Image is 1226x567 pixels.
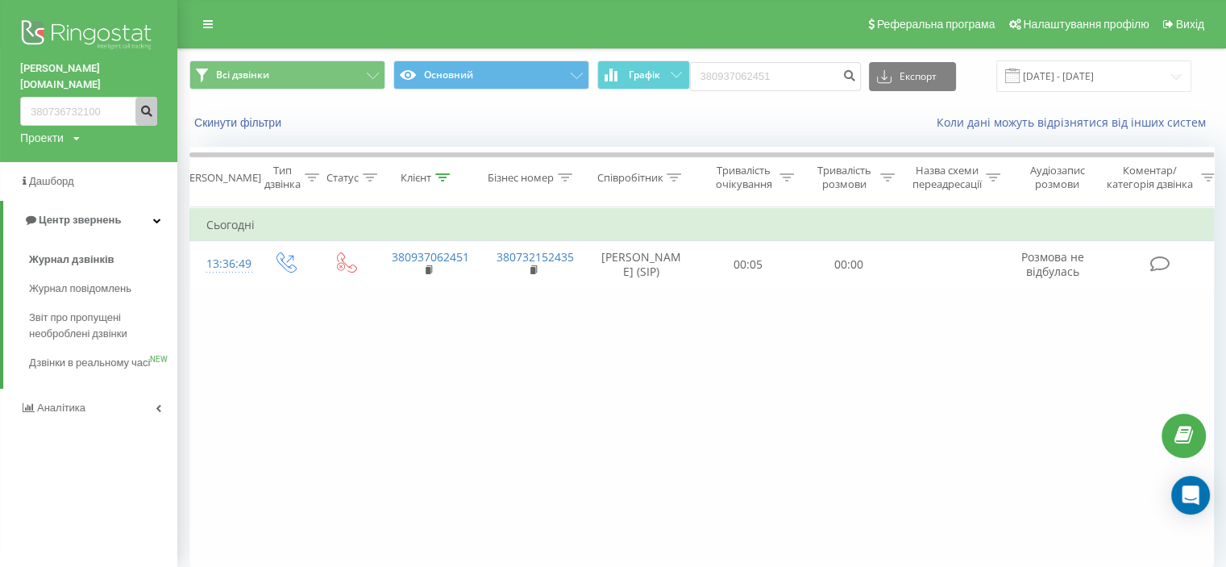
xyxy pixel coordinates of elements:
input: Пошук за номером [20,97,157,126]
a: 380732152435 [497,249,574,265]
button: Скинути фільтри [189,115,289,130]
span: Розмова не відбулась [1021,249,1084,279]
td: [PERSON_NAME] (SIP) [585,241,698,288]
div: Коментар/категорія дзвінка [1103,164,1197,191]
span: Дзвінки в реальному часі [29,355,150,371]
div: Клієнт [401,171,431,185]
div: Аудіозапис розмови [1018,164,1096,191]
a: Коли дані можуть відрізнятися вiд інших систем [937,115,1214,130]
td: 00:05 [698,241,799,288]
td: 00:00 [799,241,900,288]
div: Статус [326,171,359,185]
div: Open Intercom Messenger [1171,476,1210,515]
span: Журнал дзвінків [29,252,114,268]
span: Всі дзвінки [216,69,269,81]
img: Ringostat logo [20,16,157,56]
span: Дашборд [29,175,74,187]
a: Журнал повідомлень [29,274,177,303]
span: Графік [629,69,660,81]
button: Всі дзвінки [189,60,385,90]
div: [PERSON_NAME] [180,171,261,185]
div: Бізнес номер [488,171,554,185]
span: Вихід [1176,18,1204,31]
div: 13:36:49 [206,248,239,280]
button: Основний [393,60,589,90]
div: Тривалість очікування [712,164,775,191]
button: Експорт [869,62,956,91]
button: Графік [597,60,690,90]
div: Проекти [20,130,64,146]
div: Співробітник [596,171,663,185]
input: Пошук за номером [690,62,861,91]
span: Звіт про пропущені необроблені дзвінки [29,310,169,342]
a: Звіт про пропущені необроблені дзвінки [29,303,177,348]
a: Центр звернень [3,201,177,240]
span: Аналiтика [37,402,85,414]
div: Назва схеми переадресації [912,164,982,191]
a: Дзвінки в реальному часіNEW [29,348,177,377]
td: Сьогодні [190,209,1222,241]
span: Налаштування профілю [1023,18,1149,31]
div: Тривалість розмови [812,164,876,191]
a: 380937062451 [392,249,469,265]
div: Тип дзвінка [264,164,301,191]
a: Журнал дзвінків [29,245,177,274]
span: Центр звернень [39,214,121,226]
a: [PERSON_NAME][DOMAIN_NAME] [20,60,157,93]
span: Журнал повідомлень [29,281,131,297]
span: Реферальна програма [877,18,995,31]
